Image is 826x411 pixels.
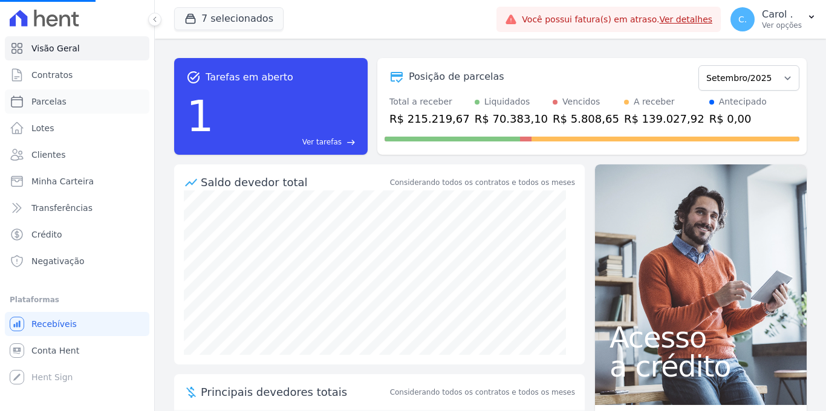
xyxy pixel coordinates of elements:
span: C. [738,15,747,24]
a: Transferências [5,196,149,220]
p: Carol . [762,8,802,21]
a: Recebíveis [5,312,149,336]
div: Liquidados [484,95,530,108]
span: Negativação [31,255,85,267]
div: Posição de parcelas [409,70,504,84]
span: Parcelas [31,95,67,108]
a: Minha Carteira [5,169,149,193]
a: Clientes [5,143,149,167]
div: R$ 139.027,92 [624,111,704,127]
a: Conta Hent [5,338,149,363]
span: Conta Hent [31,345,79,357]
span: a crédito [610,352,792,381]
span: Ver tarefas [302,137,342,147]
div: R$ 70.383,10 [475,111,548,127]
button: 7 selecionados [174,7,284,30]
a: Lotes [5,116,149,140]
div: A receber [634,95,675,108]
div: Total a receber [389,95,470,108]
span: Recebíveis [31,318,77,330]
span: Você possui fatura(s) em atraso. [522,13,712,26]
span: east [346,138,356,147]
div: R$ 0,00 [709,111,767,127]
div: Vencidos [562,95,600,108]
div: Saldo devedor total [201,174,388,190]
span: Transferências [31,202,93,214]
span: Contratos [31,69,73,81]
div: Plataformas [10,293,145,307]
a: Ver detalhes [659,15,712,24]
span: Acesso [610,323,792,352]
span: Minha Carteira [31,175,94,187]
span: Clientes [31,149,65,161]
div: R$ 5.808,65 [553,111,619,127]
span: Considerando todos os contratos e todos os meses [390,387,575,398]
a: Visão Geral [5,36,149,60]
span: Tarefas em aberto [206,70,293,85]
a: Ver tarefas east [219,137,356,147]
button: C. Carol . Ver opções [721,2,826,36]
p: Ver opções [762,21,802,30]
div: Considerando todos os contratos e todos os meses [390,177,575,188]
span: Visão Geral [31,42,80,54]
div: R$ 215.219,67 [389,111,470,127]
span: Lotes [31,122,54,134]
a: Negativação [5,249,149,273]
a: Parcelas [5,89,149,114]
div: Antecipado [719,95,767,108]
span: Crédito [31,228,62,241]
a: Crédito [5,222,149,247]
div: 1 [186,85,214,147]
span: task_alt [186,70,201,85]
span: Principais devedores totais [201,384,388,400]
a: Contratos [5,63,149,87]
